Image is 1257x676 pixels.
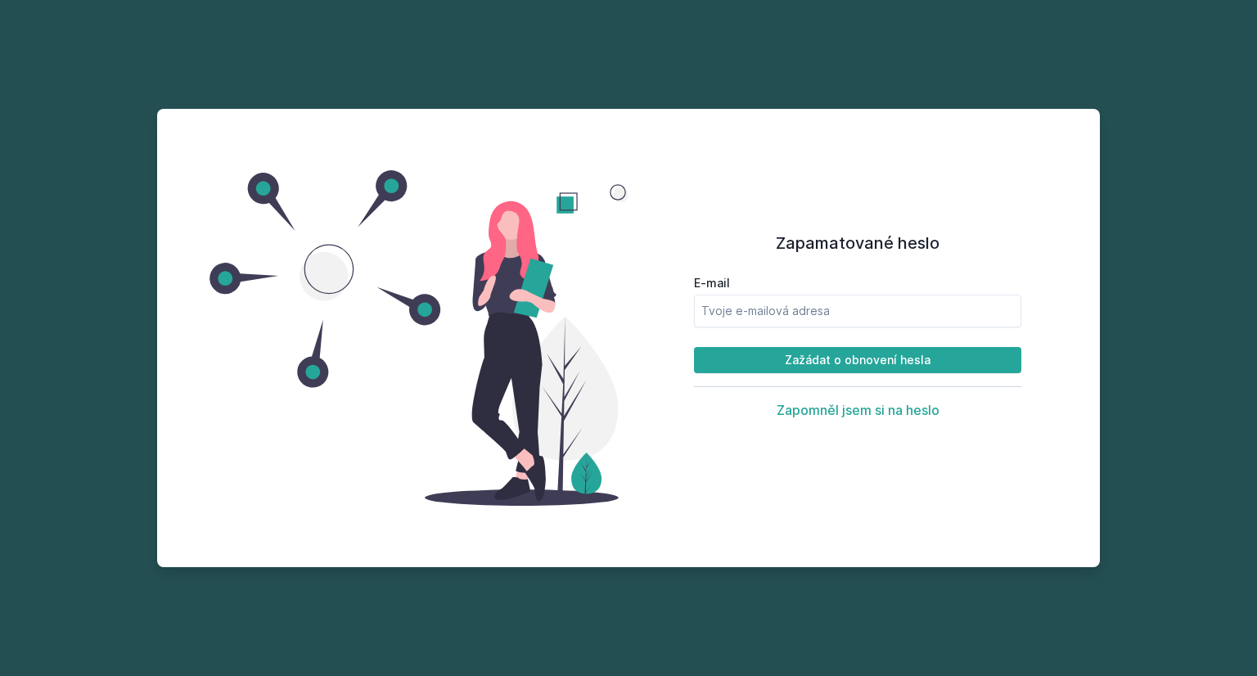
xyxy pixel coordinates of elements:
font: Zažádat o obnovení hesla [785,353,930,367]
input: Tvoje e-mailová adresa [694,295,1021,327]
font: Zapamatované heslo [776,233,939,253]
button: Zažádat o obnovení hesla [694,347,1021,373]
button: Zapomněl jsem si na heslo [777,402,939,418]
font: E-mail [694,276,730,290]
